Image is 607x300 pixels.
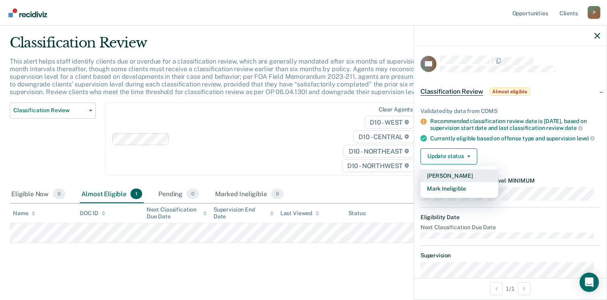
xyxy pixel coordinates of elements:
[421,177,600,184] dt: Recommended Supervision Level MINIMUM
[414,79,607,105] div: Classification ReviewAlmost eligible
[147,206,207,220] div: Next Classification Due Date
[80,210,106,217] div: DOC ID
[213,206,274,220] div: Supervision End Date
[280,210,319,217] div: Last Viewed
[421,148,477,164] button: Update status
[577,135,595,142] span: level
[157,185,201,203] div: Pending
[490,282,503,295] button: Previous Opportunity
[213,185,285,203] div: Marked Ineligible
[588,6,601,19] button: Profile dropdown button
[80,185,144,203] div: Almost Eligible
[518,282,531,295] button: Next Opportunity
[580,273,599,292] div: Open Intercom Messenger
[421,88,483,96] span: Classification Review
[353,130,414,143] span: D10 - CENTRAL
[13,210,35,217] div: Name
[421,252,600,259] dt: Supervision
[13,107,86,114] span: Classification Review
[10,185,67,203] div: Eligible Now
[365,116,414,129] span: D10 - WEST
[421,169,498,182] button: [PERSON_NAME]
[342,159,414,172] span: D10 - NORTHWEST
[414,278,607,299] div: 1 / 1
[53,189,65,199] span: 0
[430,118,600,132] div: Recommended classification review date is [DATE], based on supervision start date and last classi...
[186,189,199,199] span: 0
[588,6,601,19] div: P
[271,189,284,199] span: 0
[10,58,460,96] p: This alert helps staff identify clients due or overdue for a classification review, which are gen...
[379,106,413,113] div: Clear agents
[421,224,600,231] dt: Next Classification Due Date
[348,210,366,217] div: Status
[421,214,600,221] dt: Eligibility Date
[8,8,47,17] img: Recidiviz
[506,177,508,184] span: •
[421,182,498,195] button: Mark Ineligible
[430,135,600,142] div: Currently eligible based on offense type and supervision
[344,145,414,158] span: D10 - NORTHEAST
[490,88,530,96] span: Almost eligible
[421,108,600,115] div: Validated by data from COMS
[131,189,142,199] span: 1
[10,35,465,58] div: Classification Review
